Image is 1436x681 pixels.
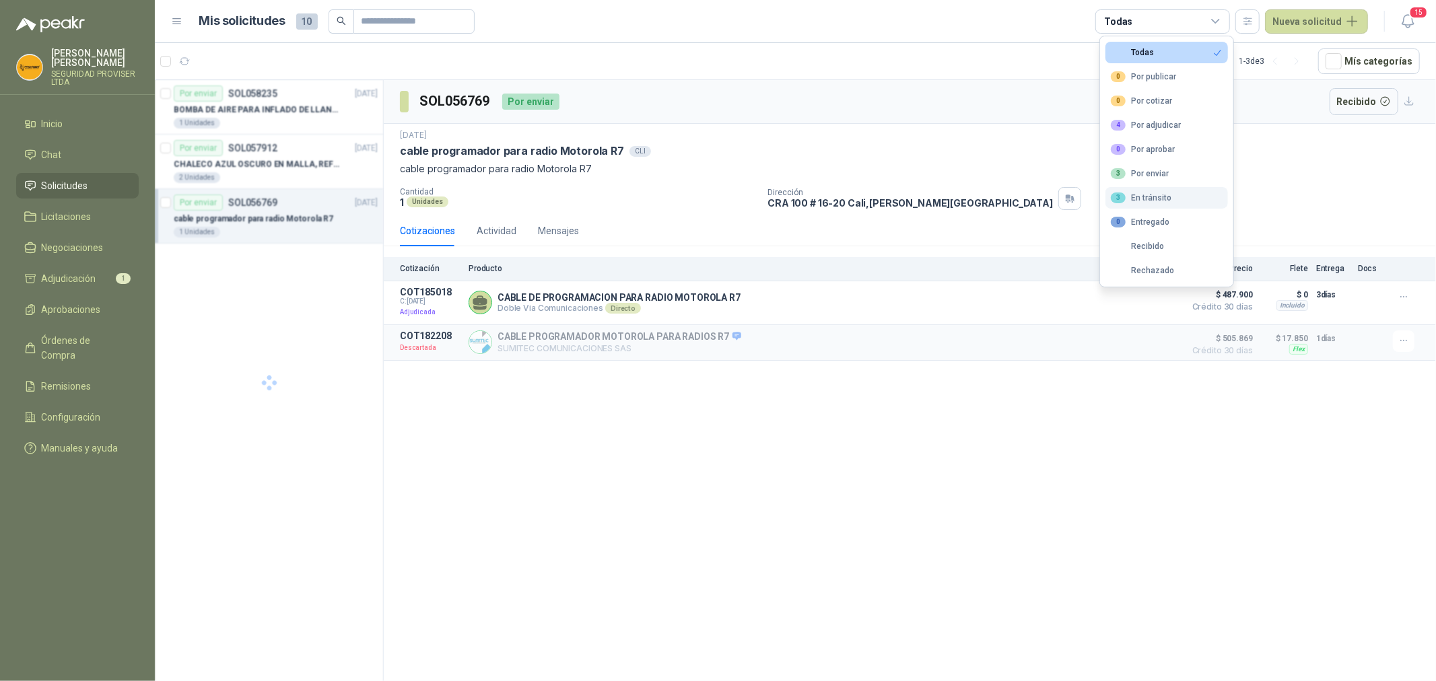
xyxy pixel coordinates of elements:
[502,94,559,110] div: Por enviar
[42,302,101,317] span: Aprobaciones
[1261,287,1308,303] p: $ 0
[1111,96,1126,106] div: 0
[42,240,104,255] span: Negociaciones
[400,187,757,196] p: Cantidad
[16,373,139,399] a: Remisiones
[42,271,96,286] span: Adjudicación
[1186,330,1253,347] span: $ 505.869
[1289,344,1308,355] div: Flex
[400,144,624,158] p: cable programador para radio Motorola R7
[1111,144,1126,155] div: 0
[1111,217,1126,227] div: 0
[1358,264,1385,273] p: Docs
[42,147,62,162] span: Chat
[1105,66,1228,87] button: 0Por publicar
[1111,71,1176,82] div: Por publicar
[1105,114,1228,136] button: 4Por adjudicar
[16,266,139,291] a: Adjudicación1
[337,16,346,26] span: search
[42,178,88,193] span: Solicitudes
[469,264,1177,273] p: Producto
[16,235,139,260] a: Negociaciones
[400,330,460,341] p: COT182208
[419,91,491,112] h3: SOL056769
[1111,96,1172,106] div: Por cotizar
[498,303,741,314] p: Doble Via Comunicaciones
[1105,211,1228,233] button: 0Entregado
[1261,330,1308,347] p: $ 17.850
[1186,303,1253,311] span: Crédito 30 días
[42,379,92,394] span: Remisiones
[1105,139,1228,160] button: 0Por aprobar
[16,297,139,322] a: Aprobaciones
[1409,6,1428,19] span: 15
[1104,14,1132,29] div: Todas
[1111,71,1126,82] div: 0
[1318,48,1420,74] button: Mís categorías
[16,404,139,430] a: Configuración
[296,13,318,30] span: 10
[1316,264,1350,273] p: Entrega
[1186,287,1253,303] span: $ 487.900
[42,410,101,425] span: Configuración
[1105,163,1228,184] button: 3Por enviar
[1276,300,1308,311] div: Incluido
[1111,168,1169,179] div: Por enviar
[1111,192,1171,203] div: En tránsito
[1111,192,1126,203] div: 3
[1265,9,1368,34] button: Nueva solicitud
[1105,90,1228,112] button: 0Por cotizar
[42,441,118,456] span: Manuales y ayuda
[407,196,448,207] div: Unidades
[767,188,1053,197] p: Dirección
[400,341,460,355] p: Descartada
[477,223,516,238] div: Actividad
[16,173,139,199] a: Solicitudes
[498,292,741,303] p: CABLE DE PROGRAMACION PARA RADIO MOTOROLA R7
[1111,120,1181,131] div: Por adjudicar
[16,328,139,368] a: Órdenes de Compra
[1111,242,1164,251] div: Recibido
[1396,9,1420,34] button: 15
[16,111,139,137] a: Inicio
[400,287,460,297] p: COT185018
[538,223,579,238] div: Mensajes
[1261,264,1308,273] p: Flete
[51,48,139,67] p: [PERSON_NAME] [PERSON_NAME]
[42,116,63,131] span: Inicio
[400,162,1420,176] p: cable programador para radio Motorola R7
[1111,266,1174,275] div: Rechazado
[1111,144,1175,155] div: Por aprobar
[16,204,139,229] a: Licitaciones
[1105,187,1228,209] button: 3En tránsito
[400,223,455,238] div: Cotizaciones
[199,11,285,31] h1: Mis solicitudes
[1111,168,1126,179] div: 3
[629,146,651,157] div: CLI
[605,303,641,314] div: Directo
[1111,120,1126,131] div: 4
[17,55,42,80] img: Company Logo
[1330,88,1399,115] button: Recibido
[400,129,427,142] p: [DATE]
[1186,347,1253,355] span: Crédito 30 días
[400,264,460,273] p: Cotización
[469,331,491,353] img: Company Logo
[51,70,139,86] p: SEGURIDAD PROVISER LTDA
[1105,236,1228,257] button: Recibido
[498,343,741,353] p: SUMITEC COMUNICACIONES SAS
[400,306,460,319] p: Adjudicada
[16,435,139,461] a: Manuales y ayuda
[767,197,1053,209] p: CRA 100 # 16-20 Cali , [PERSON_NAME][GEOGRAPHIC_DATA]
[1316,287,1350,303] p: 3 días
[1316,330,1350,347] p: 1 días
[42,333,126,363] span: Órdenes de Compra
[400,196,404,208] p: 1
[1111,217,1169,227] div: Entregado
[16,142,139,168] a: Chat
[1239,50,1307,72] div: 1 - 3 de 3
[42,209,92,224] span: Licitaciones
[116,273,131,284] span: 1
[498,331,741,343] p: CABLE PROGRAMADOR MOTOROLA PARA RADIOS R7
[400,297,460,306] span: C: [DATE]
